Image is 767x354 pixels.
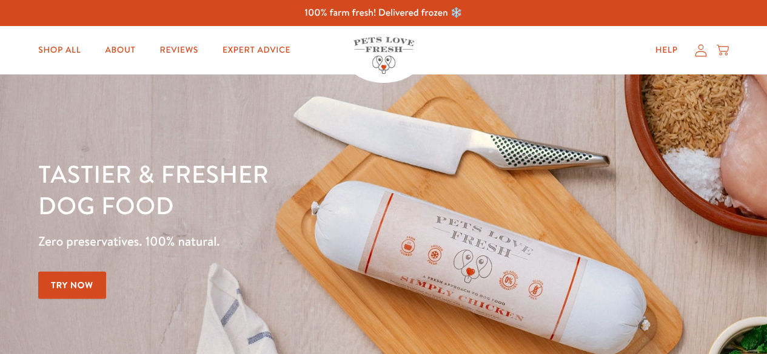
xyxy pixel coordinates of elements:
[38,231,498,252] p: Zero preservatives. 100% natural.
[213,38,300,62] a: Expert Advice
[150,38,208,62] a: Reviews
[28,38,90,62] a: Shop All
[353,37,414,74] img: Pets Love Fresh
[646,38,688,62] a: Help
[38,272,106,299] a: Try Now
[38,158,498,221] h1: Tastier & fresher dog food
[95,38,145,62] a: About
